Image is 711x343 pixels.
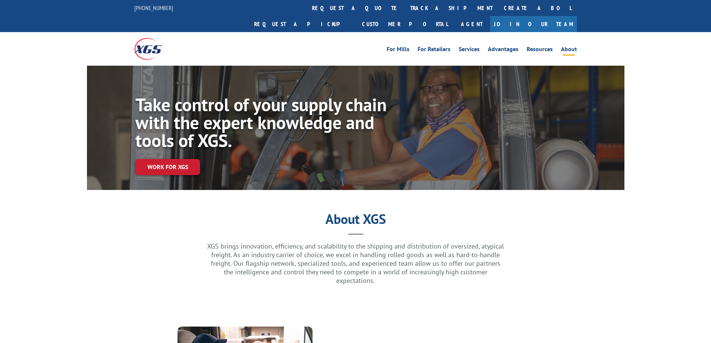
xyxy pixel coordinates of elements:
[490,16,577,32] a: Join Our Team
[488,46,518,54] a: Advantages
[135,96,389,153] h1: Take control of your supply chain with the expert knowledge and tools of XGS.
[249,16,356,32] a: Request a pickup
[418,46,450,54] a: For Retailers
[459,46,480,54] a: Services
[87,214,624,228] h1: About XGS
[206,242,505,285] p: XGS brings innovation, efficiency, and scalability to the shipping and distribution of oversized,...
[356,16,453,32] a: Customer Portal
[453,16,490,32] a: Agent
[387,46,409,54] a: For Mills
[135,159,200,175] a: Work for XGS
[134,4,173,12] a: [PHONE_NUMBER]
[527,46,553,54] a: Resources
[561,46,577,54] a: About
